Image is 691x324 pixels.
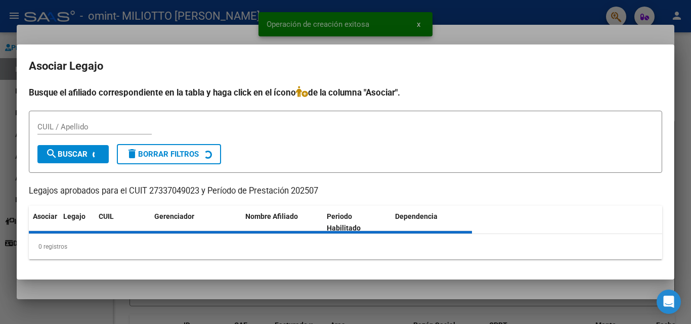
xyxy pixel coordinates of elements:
[657,290,681,314] div: Open Intercom Messenger
[241,206,323,239] datatable-header-cell: Nombre Afiliado
[117,144,221,164] button: Borrar Filtros
[150,206,241,239] datatable-header-cell: Gerenciador
[29,57,662,76] h2: Asociar Legajo
[29,86,662,99] h4: Busque el afiliado correspondiente en la tabla y haga click en el ícono de la columna "Asociar".
[33,212,57,220] span: Asociar
[323,206,391,239] datatable-header-cell: Periodo Habilitado
[37,145,109,163] button: Buscar
[99,212,114,220] span: CUIL
[154,212,194,220] span: Gerenciador
[63,212,85,220] span: Legajo
[245,212,298,220] span: Nombre Afiliado
[327,212,361,232] span: Periodo Habilitado
[391,206,472,239] datatable-header-cell: Dependencia
[46,148,58,160] mat-icon: search
[29,206,59,239] datatable-header-cell: Asociar
[126,150,199,159] span: Borrar Filtros
[29,185,662,198] p: Legajos aprobados para el CUIT 27337049023 y Período de Prestación 202507
[95,206,150,239] datatable-header-cell: CUIL
[59,206,95,239] datatable-header-cell: Legajo
[46,150,88,159] span: Buscar
[395,212,438,220] span: Dependencia
[29,234,662,259] div: 0 registros
[126,148,138,160] mat-icon: delete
